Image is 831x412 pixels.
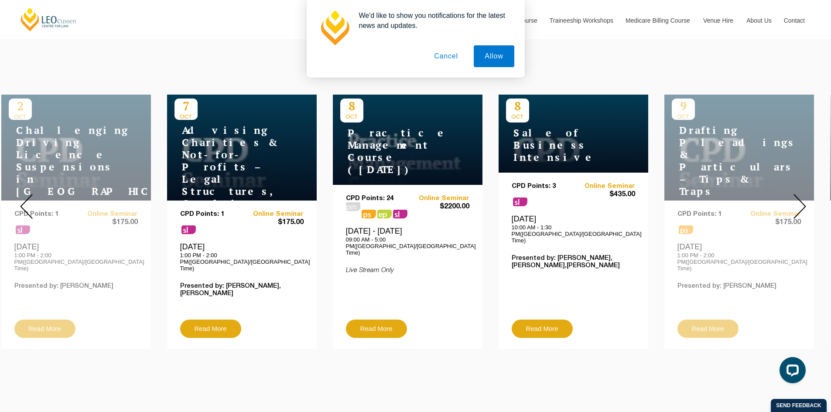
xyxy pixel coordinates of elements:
p: Presented by: [PERSON_NAME],[PERSON_NAME] [180,283,304,297]
button: Allow [474,45,514,67]
iframe: LiveChat chat widget [773,354,809,390]
div: [DATE] [180,242,304,272]
div: [DATE] [512,214,635,244]
p: Live Stream Only [346,267,469,274]
span: OCT [174,113,198,120]
p: 1:00 PM - 2:00 PM([GEOGRAPHIC_DATA]/[GEOGRAPHIC_DATA] Time) [180,252,304,272]
p: CPD Points: 24 [346,195,408,202]
a: Read More [346,320,407,338]
span: OCT [506,113,529,120]
span: pm [346,202,360,211]
p: 8 [340,99,363,113]
a: Read More [512,320,573,338]
h4: Sale of Business Intensive [506,127,615,163]
img: notification icon [317,10,352,45]
div: We'd like to show you notifications for the latest news and updates. [352,10,514,31]
p: 8 [506,99,529,113]
a: Online Seminar [573,183,635,190]
h4: Practice Management Course ([DATE]) [340,127,449,176]
span: ps [362,210,376,218]
p: 7 [174,99,198,113]
a: Online Seminar [242,211,304,218]
a: Read More [180,320,241,338]
span: ps [377,210,392,218]
p: CPD Points: 3 [512,183,574,190]
span: sl [513,197,527,206]
img: Next [793,194,806,219]
p: Presented by: [PERSON_NAME],[PERSON_NAME],[PERSON_NAME] [512,255,635,269]
p: CPD Points: 1 [180,211,242,218]
h4: Advising Charities & Not-for-Profits – Legal Structures, Compliance & Risk Management [174,124,284,234]
span: $2200.00 [407,202,469,211]
div: [DATE] - [DATE] [346,226,469,256]
span: sl [393,210,407,218]
span: $175.00 [242,218,304,227]
p: 09:00 AM - 5:00 PM([GEOGRAPHIC_DATA]/[GEOGRAPHIC_DATA] Time) [346,236,469,256]
p: 10:00 AM - 1:30 PM([GEOGRAPHIC_DATA]/[GEOGRAPHIC_DATA] Time) [512,224,635,244]
span: sl [181,225,196,234]
span: $435.00 [573,190,635,199]
span: OCT [340,113,363,120]
img: Prev [20,194,33,219]
button: Cancel [423,45,469,67]
a: Online Seminar [407,195,469,202]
